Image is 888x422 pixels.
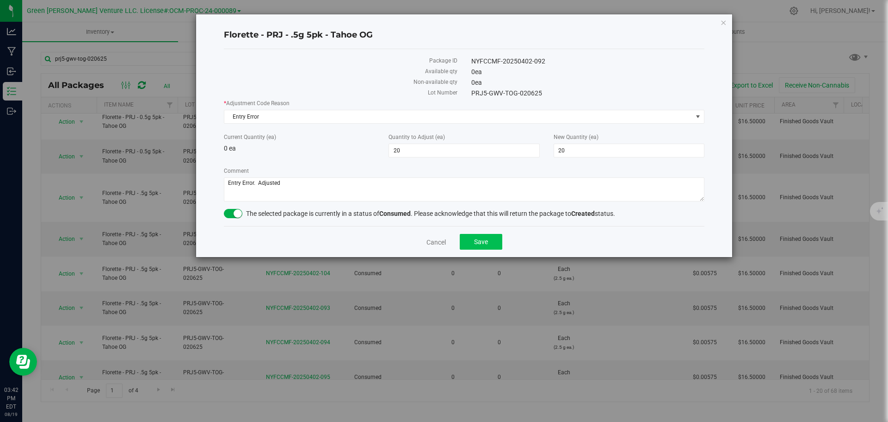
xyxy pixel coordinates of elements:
label: Comment [224,167,704,175]
iframe: Resource center [9,348,37,376]
button: Save [460,234,502,250]
label: Package ID [224,57,457,65]
a: Cancel [426,238,446,247]
span: 0 [471,79,482,86]
span: The selected package is currently in a status of . Please acknowledge that this will return the p... [246,210,615,217]
label: Current Quantity (ea) [224,133,375,141]
input: 20 [554,144,704,157]
span: select [692,110,704,123]
b: Created [571,210,595,217]
input: 20 [389,144,539,157]
span: Entry Error [224,110,692,123]
span: Save [474,238,488,246]
span: ea [475,79,482,86]
label: New Quantity (ea) [554,133,704,141]
b: Consumed [379,210,411,217]
label: Lot Number [224,88,457,97]
label: Available qty [224,67,457,76]
span: ea [475,68,482,76]
span: 0 ea [224,145,236,152]
label: Quantity to Adjust (ea) [388,133,539,141]
div: PRJ5-GWV-TOG-020625 [464,88,712,98]
label: Non-available qty [224,78,457,86]
h4: Florette - PRJ - .5g 5pk - Tahoe OG [224,29,704,41]
label: Adjustment Code Reason [224,99,704,107]
span: 0 [471,68,482,76]
div: NYFCCMF-20250402-092 [464,57,712,66]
